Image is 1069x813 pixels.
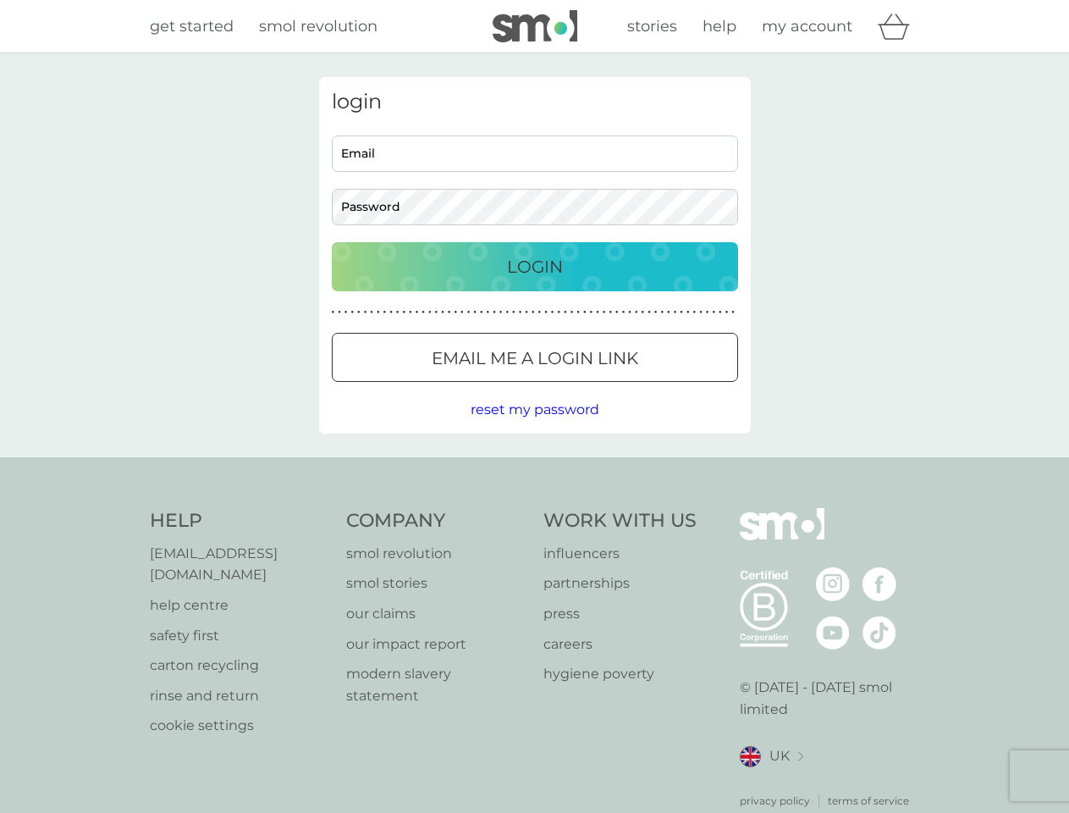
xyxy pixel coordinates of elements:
[703,14,736,39] a: help
[762,14,852,39] a: my account
[493,308,496,317] p: ●
[543,663,697,685] a: hygiene poverty
[150,17,234,36] span: get started
[557,308,560,317] p: ●
[346,543,526,565] p: smol revolution
[346,572,526,595] a: smol stories
[609,308,612,317] p: ●
[719,308,722,317] p: ●
[416,308,419,317] p: ●
[507,253,563,280] p: Login
[259,14,377,39] a: smol revolution
[862,567,896,601] img: visit the smol Facebook page
[383,308,387,317] p: ●
[583,308,587,317] p: ●
[432,345,638,372] p: Email me a login link
[596,308,599,317] p: ●
[635,308,638,317] p: ●
[473,308,477,317] p: ●
[350,308,354,317] p: ●
[627,17,677,36] span: stories
[622,308,625,317] p: ●
[441,308,444,317] p: ●
[364,308,367,317] p: ●
[467,308,471,317] p: ●
[543,508,697,534] h4: Work With Us
[332,90,738,114] h3: login
[402,308,405,317] p: ●
[150,655,330,677] a: carton recycling
[346,663,526,706] a: modern slavery statement
[543,633,697,655] p: careers
[699,308,703,317] p: ●
[370,308,373,317] p: ●
[740,746,761,767] img: UK flag
[590,308,593,317] p: ●
[762,17,852,36] span: my account
[647,308,651,317] p: ●
[346,633,526,655] a: our impact report
[686,308,690,317] p: ●
[878,9,920,43] div: basket
[674,308,677,317] p: ●
[460,308,464,317] p: ●
[338,308,341,317] p: ●
[525,308,528,317] p: ●
[576,308,580,317] p: ●
[346,603,526,625] a: our claims
[480,308,483,317] p: ●
[150,508,330,534] h4: Help
[828,793,909,809] a: terms of service
[150,595,330,617] a: help centre
[816,567,850,601] img: visit the smol Instagram page
[332,333,738,382] button: Email me a login link
[428,308,432,317] p: ●
[259,17,377,36] span: smol revolution
[505,308,509,317] p: ●
[409,308,412,317] p: ●
[377,308,380,317] p: ●
[357,308,361,317] p: ●
[551,308,554,317] p: ●
[564,308,567,317] p: ●
[389,308,393,317] p: ●
[150,625,330,647] a: safety first
[740,508,824,566] img: smol
[543,543,697,565] a: influencers
[346,508,526,534] h4: Company
[693,308,697,317] p: ●
[862,616,896,650] img: visit the smol Tiktok page
[512,308,515,317] p: ●
[538,308,542,317] p: ●
[344,308,348,317] p: ●
[703,17,736,36] span: help
[332,308,335,317] p: ●
[543,603,697,625] a: press
[543,572,697,595] a: partnerships
[798,752,803,761] img: select a new location
[493,10,577,42] img: smol
[150,543,330,586] a: [EMAIL_ADDRESS][DOMAIN_NAME]
[454,308,457,317] p: ●
[667,308,670,317] p: ●
[603,308,606,317] p: ●
[150,715,330,737] p: cookie settings
[615,308,619,317] p: ●
[471,399,599,421] button: reset my password
[706,308,709,317] p: ●
[628,308,631,317] p: ●
[731,308,735,317] p: ●
[150,685,330,707] p: rinse and return
[448,308,451,317] p: ●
